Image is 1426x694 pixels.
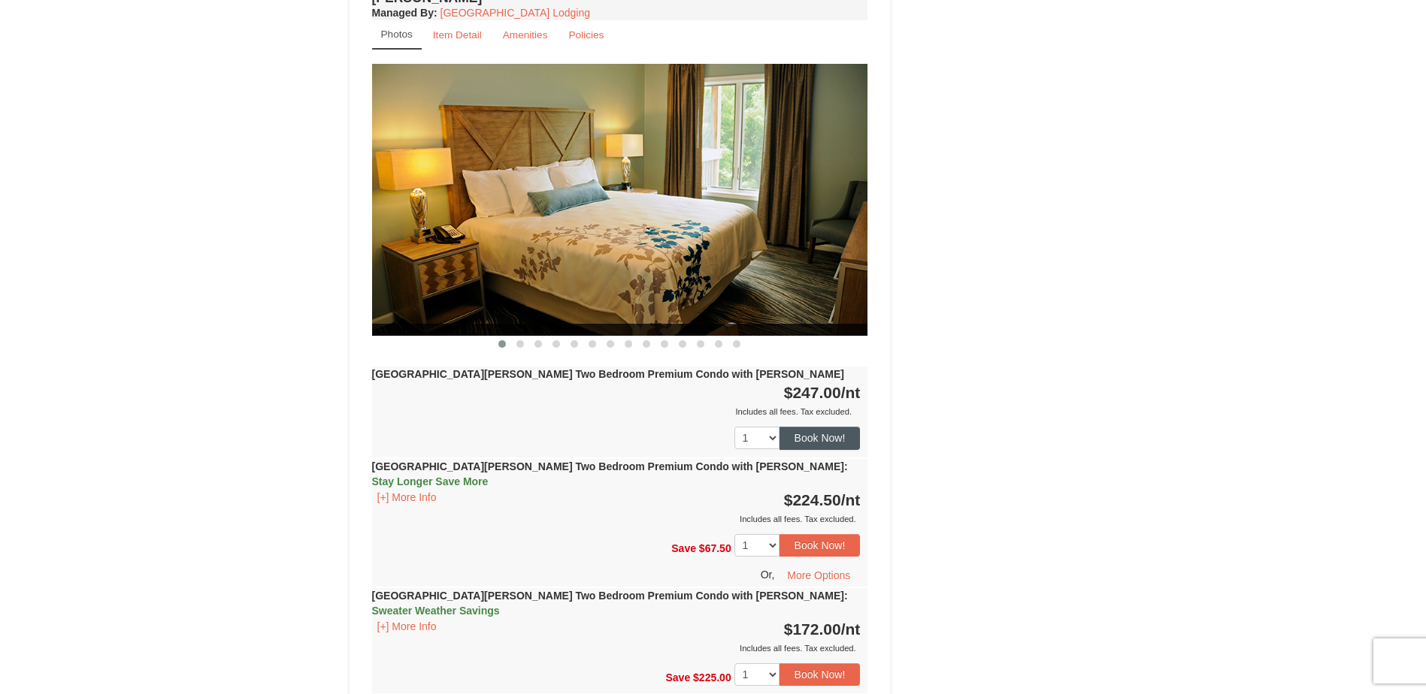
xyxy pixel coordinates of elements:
a: Policies [559,20,613,50]
a: [GEOGRAPHIC_DATA] Lodging [441,7,590,19]
span: /nt [841,491,861,508]
strong: : [372,7,437,19]
span: Managed By [372,7,434,19]
img: 18876286-163-cd18cd9e.jpg [372,64,868,335]
span: $225.00 [693,671,731,683]
span: $67.50 [699,542,731,554]
button: Book Now! [780,534,861,557]
span: Stay Longer Save More [372,475,489,487]
strong: $247.00 [784,384,861,401]
strong: [GEOGRAPHIC_DATA][PERSON_NAME] Two Bedroom Premium Condo with [PERSON_NAME] [372,368,844,380]
div: Includes all fees. Tax excluded. [372,641,861,656]
button: More Options [777,564,860,587]
small: Amenities [503,29,548,41]
a: Item Detail [423,20,492,50]
strong: [GEOGRAPHIC_DATA][PERSON_NAME] Two Bedroom Premium Condo with [PERSON_NAME] [372,460,848,487]
span: Or, [761,569,775,581]
span: Sweater Weather Savings [372,605,500,617]
small: Policies [568,29,604,41]
span: $224.50 [784,491,841,508]
span: Save [665,671,690,683]
div: Includes all fees. Tax excluded. [372,404,861,419]
span: : [844,460,848,472]
small: Photos [381,29,413,40]
span: /nt [841,384,861,401]
div: Includes all fees. Tax excluded. [372,511,861,527]
button: [+] More Info [372,489,442,505]
span: /nt [841,620,861,638]
button: Book Now! [780,427,861,449]
button: [+] More Info [372,618,442,635]
span: : [844,590,848,602]
strong: [GEOGRAPHIC_DATA][PERSON_NAME] Two Bedroom Premium Condo with [PERSON_NAME] [372,590,848,617]
a: Photos [372,20,422,50]
small: Item Detail [433,29,482,41]
button: Book Now! [780,663,861,686]
a: Amenities [493,20,558,50]
span: Save [671,542,696,554]
span: $172.00 [784,620,841,638]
